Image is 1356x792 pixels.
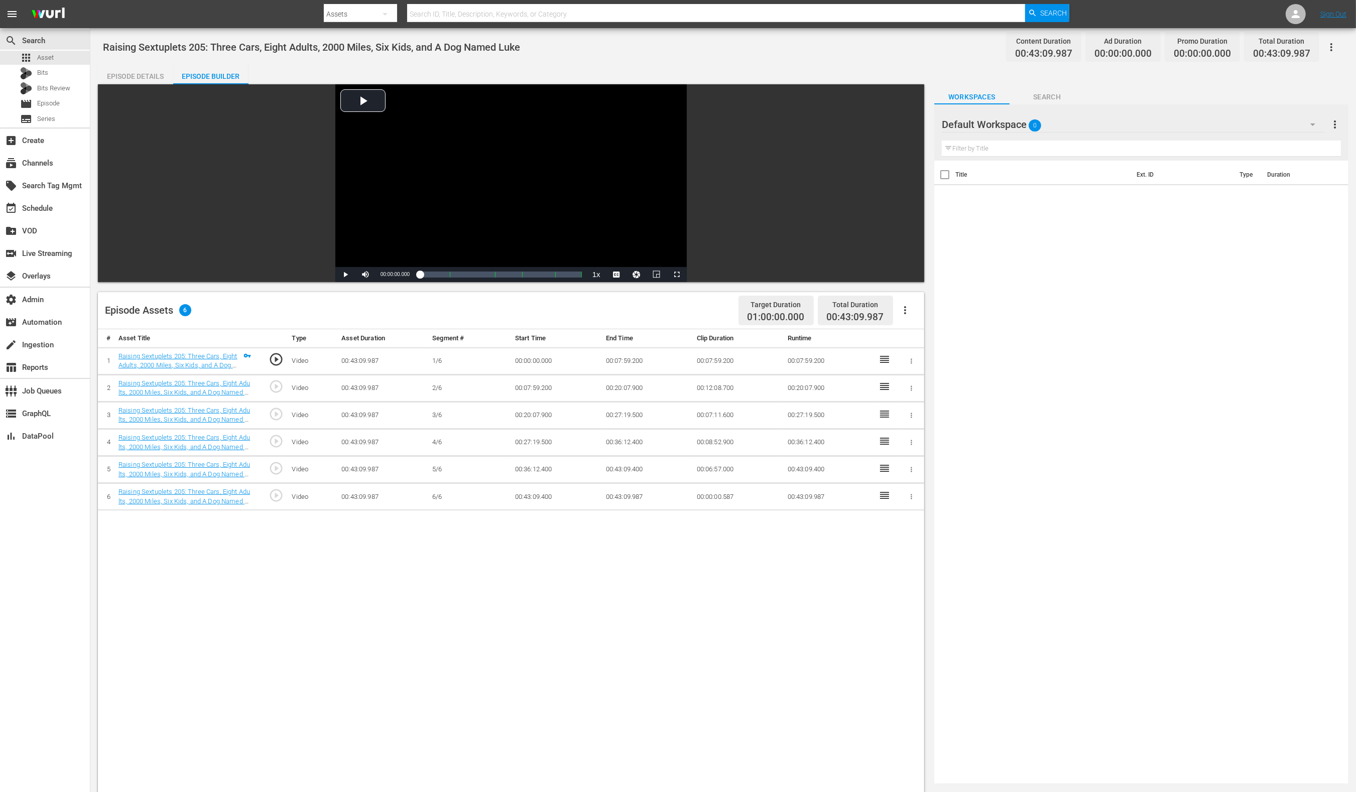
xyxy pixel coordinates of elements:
[934,91,1010,103] span: Workspaces
[428,429,511,456] td: 4/6
[20,52,32,64] span: Asset
[337,429,428,456] td: 00:43:09.987
[1015,48,1072,60] span: 00:43:09.987
[173,64,249,88] div: Episode Builder
[24,3,72,26] img: ans4CAIJ8jUAAAAAAAAAAAAAAAAAAAAAAAAgQb4GAAAAAAAAAAAAAAAAAAAAAAAAJMjXAAAAAAAAAAAAAAAAAAAAAAAAgAT5G...
[98,374,114,402] td: 2
[98,64,173,88] div: Episode Details
[98,456,114,483] td: 5
[1261,161,1321,189] th: Duration
[602,374,693,402] td: 00:20:07.900
[1174,48,1231,60] span: 00:00:00.000
[1094,48,1152,60] span: 00:00:00.000
[667,267,687,282] button: Fullscreen
[602,329,693,348] th: End Time
[420,272,581,278] div: Progress Bar
[98,347,114,374] td: 1
[511,429,602,456] td: 00:27:19.500
[693,456,784,483] td: 00:06:57.000
[748,298,805,312] div: Target Duration
[428,347,511,374] td: 1/6
[1131,161,1234,189] th: Ext. ID
[428,456,511,483] td: 5/6
[37,114,55,124] span: Series
[1010,91,1085,103] span: Search
[784,329,875,348] th: Runtime
[20,98,32,110] span: Episode
[5,157,17,169] span: Channels
[118,352,237,378] a: Raising Sextuplets 205: Three Cars, Eight Adults, 2000 Miles, Six Kids, and A Dog Named Luke (1/6)
[1253,48,1310,60] span: 00:43:09.987
[118,461,250,487] a: Raising Sextuplets 205: Three Cars, Eight Adults, 2000 Miles, Six Kids, and A Dog Named Luke (5/6)
[602,456,693,483] td: 00:43:09.400
[37,83,70,93] span: Bits Review
[335,84,687,282] div: Video Player
[288,347,338,374] td: Video
[288,402,338,429] td: Video
[118,379,250,406] a: Raising Sextuplets 205: Three Cars, Eight Adults, 2000 Miles, Six Kids, and A Dog Named Luke (2/6)
[269,461,284,476] span: play_circle_outline
[5,339,17,351] span: Ingestion
[784,483,875,510] td: 00:43:09.987
[1025,4,1069,22] button: Search
[693,429,784,456] td: 00:08:52.900
[827,311,884,323] span: 00:43:09.987
[827,298,884,312] div: Total Duration
[337,374,428,402] td: 00:43:09.987
[942,110,1325,139] div: Default Workspace
[5,361,17,373] span: Reports
[20,67,32,79] div: Bits
[784,347,875,374] td: 00:07:59.200
[5,270,17,282] span: Overlays
[98,402,114,429] td: 3
[37,53,54,63] span: Asset
[1329,112,1341,137] button: more_vert
[511,329,602,348] th: Start Time
[1320,10,1346,18] a: Sign Out
[118,488,250,514] a: Raising Sextuplets 205: Three Cars, Eight Adults, 2000 Miles, Six Kids, and A Dog Named Luke (6/6)
[288,329,338,348] th: Type
[269,488,284,503] span: play_circle_outline
[511,374,602,402] td: 00:07:59.200
[1094,34,1152,48] div: Ad Duration
[37,98,60,108] span: Episode
[173,64,249,84] button: Episode Builder
[1329,118,1341,130] span: more_vert
[5,180,17,192] span: Search Tag Mgmt
[269,379,284,394] span: play_circle_outline
[103,41,520,53] span: Raising Sextuplets 205: Three Cars, Eight Adults, 2000 Miles, Six Kids, and A Dog Named Luke
[114,329,255,348] th: Asset Title
[602,347,693,374] td: 00:07:59.200
[1029,115,1041,136] span: 0
[288,374,338,402] td: Video
[355,267,376,282] button: Mute
[269,434,284,449] span: play_circle_outline
[118,407,250,433] a: Raising Sextuplets 205: Three Cars, Eight Adults, 2000 Miles, Six Kids, and A Dog Named Luke (3/6)
[5,385,17,397] span: Job Queues
[5,202,17,214] span: Schedule
[5,408,17,420] span: GraphQL
[5,430,17,442] span: DataPool
[335,267,355,282] button: Play
[1040,4,1067,22] span: Search
[20,113,32,125] span: Series
[602,429,693,456] td: 00:36:12.400
[1174,34,1231,48] div: Promo Duration
[5,135,17,147] span: Create
[98,483,114,510] td: 6
[511,483,602,510] td: 00:43:09.400
[98,429,114,456] td: 4
[693,347,784,374] td: 00:07:59.200
[428,374,511,402] td: 2/6
[5,294,17,306] span: Admin
[5,316,17,328] span: Automation
[606,267,627,282] button: Captions
[428,402,511,429] td: 3/6
[337,402,428,429] td: 00:43:09.987
[98,329,114,348] th: #
[5,225,17,237] span: VOD
[602,483,693,510] td: 00:43:09.987
[693,483,784,510] td: 00:00:00.587
[428,483,511,510] td: 6/6
[511,402,602,429] td: 00:20:07.900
